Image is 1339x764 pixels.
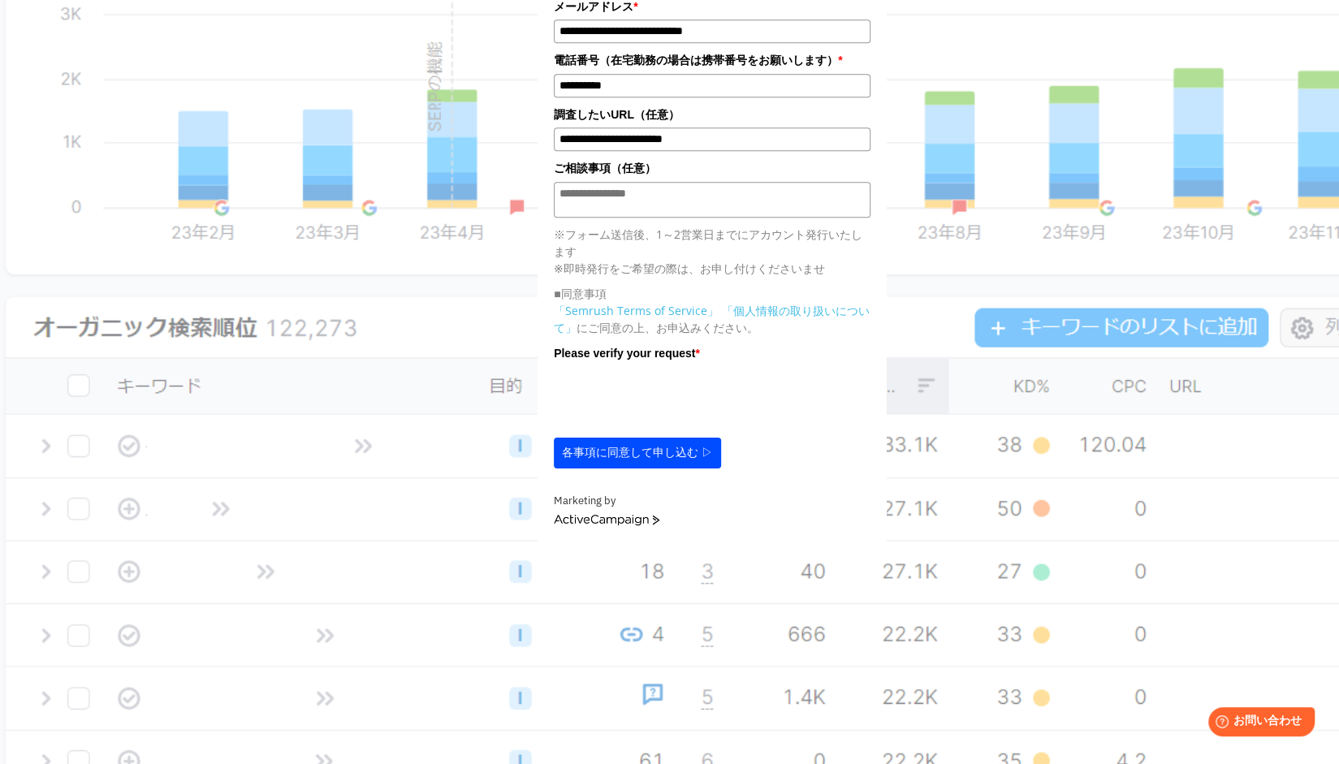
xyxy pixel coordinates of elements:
[1194,701,1321,746] iframe: Help widget launcher
[554,438,721,468] button: 各事項に同意して申し込む ▷
[554,344,870,362] label: Please verify your request
[554,106,870,123] label: 調査したいURL（任意）
[554,51,870,69] label: 電話番号（在宅勤務の場合は携帯番号をお願いします）
[554,303,719,318] a: 「Semrush Terms of Service」
[554,302,870,336] p: にご同意の上、お申込みください。
[554,159,870,177] label: ご相談事項（任意）
[554,303,870,335] a: 「個人情報の取り扱いについて」
[554,493,870,510] div: Marketing by
[554,226,870,277] p: ※フォーム送信後、1～2営業日までにアカウント発行いたします ※即時発行をご希望の際は、お申し付けくださいませ
[554,285,870,302] p: ■同意事項
[554,366,801,429] iframe: reCAPTCHA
